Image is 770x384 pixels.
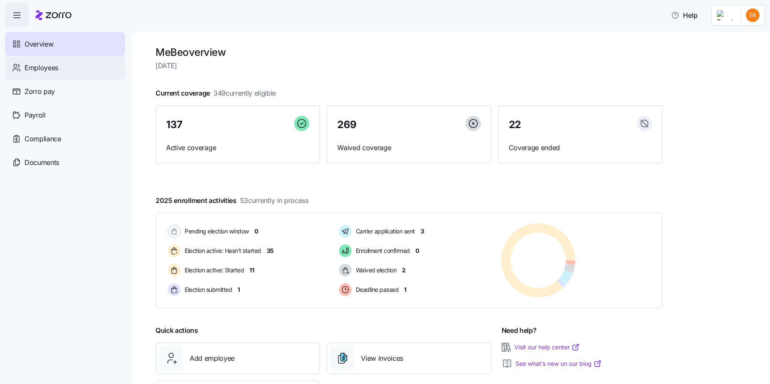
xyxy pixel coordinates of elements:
img: 9f08772f748d173b6a631cba1b0c6066 [746,8,759,22]
span: Payroll [25,110,46,121]
span: Current coverage [156,88,276,99]
span: 349 currently eligible [213,88,276,99]
span: Election active: Hasn't started [182,247,261,255]
span: 53 currently in process [240,195,309,206]
span: 2 [402,266,406,274]
span: 1 [404,285,407,294]
span: 137 [166,120,183,130]
span: View invoices [361,353,403,364]
span: Need help? [502,325,537,336]
span: Help [671,10,698,20]
span: 2025 enrollment activities [156,195,309,206]
span: 269 [337,120,357,130]
a: Documents [5,151,125,174]
span: [DATE] [156,60,663,71]
span: 3 [420,227,424,236]
span: Overview [25,39,53,49]
h1: MeBe overview [156,46,663,59]
a: Overview [5,32,125,56]
button: Help [664,7,704,24]
span: 1 [238,285,240,294]
span: 11 [249,266,254,274]
span: Election submitted [182,285,232,294]
a: Compliance [5,127,125,151]
a: See what’s new on our blog [516,359,602,368]
a: Visit our help center [514,343,580,351]
span: 0 [415,247,419,255]
span: Enrollment confirmed [353,247,410,255]
span: Zorro pay [25,86,55,97]
span: Coverage ended [509,143,652,153]
span: Waived coverage [337,143,481,153]
span: Deadline passed [353,285,399,294]
span: Compliance [25,134,61,144]
a: Employees [5,56,125,80]
img: Employer logo [717,10,734,20]
span: 22 [509,120,521,130]
span: 35 [267,247,274,255]
span: Carrier application sent [353,227,415,236]
a: Payroll [5,103,125,127]
span: Documents [25,157,59,168]
a: Zorro pay [5,80,125,103]
span: Quick actions [156,325,198,336]
span: Employees [25,63,58,73]
span: Waived election [353,266,397,274]
span: Add employee [190,353,235,364]
span: Pending election window [182,227,249,236]
span: Election active: Started [182,266,244,274]
span: 0 [254,227,258,236]
span: Active coverage [166,143,309,153]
